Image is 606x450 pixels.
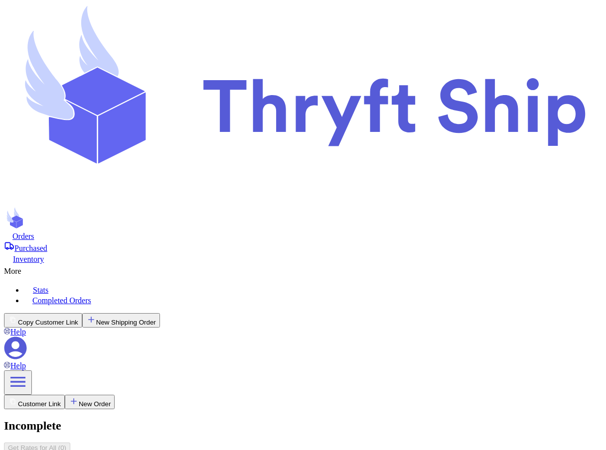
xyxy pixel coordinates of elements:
a: Inventory [4,253,602,264]
a: Completed Orders [24,295,602,305]
span: Help [10,328,26,336]
a: Orders [4,231,602,241]
button: Customer Link [4,395,65,409]
a: Help [4,361,26,370]
a: Stats [24,284,602,295]
span: Help [10,361,26,370]
div: More [4,264,602,276]
a: Help [4,328,26,336]
a: Purchased [4,241,602,253]
button: Copy Customer Link [4,313,82,328]
h2: Incomplete [4,419,602,433]
button: New Order [65,395,115,409]
button: New Shipping Order [82,313,160,328]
